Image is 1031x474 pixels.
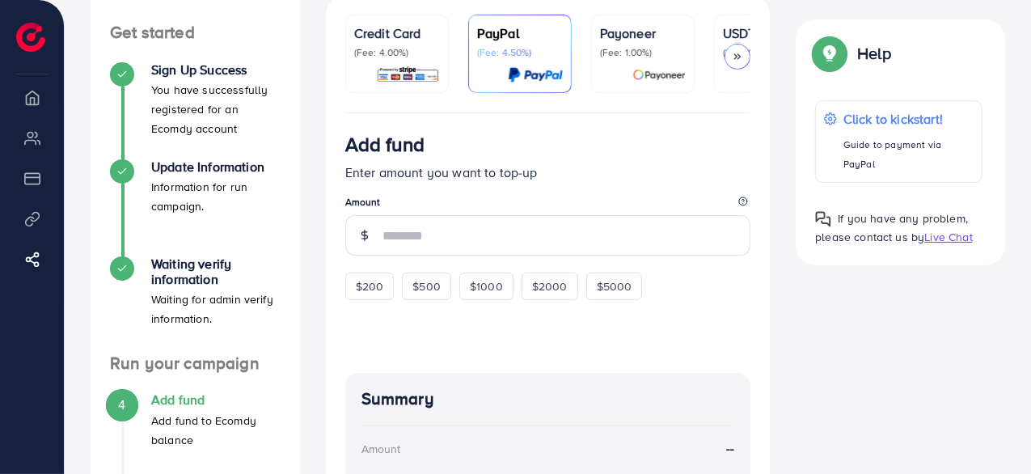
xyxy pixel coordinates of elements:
h4: Get started [91,23,300,43]
span: $5000 [597,278,632,294]
p: Guide to payment via PayPal [843,135,974,174]
p: Waiting for admin verify information. [151,290,281,328]
p: USDT [723,23,809,43]
img: card [376,66,440,84]
span: Live Chat [924,229,972,245]
p: Click to kickstart! [843,109,974,129]
p: Add fund to Ecomdy balance [151,411,281,450]
h3: Add fund [345,133,425,156]
span: $500 [412,278,441,294]
span: $200 [356,278,384,294]
h4: Add fund [151,392,281,408]
p: Help [857,44,891,63]
img: card [632,66,686,84]
span: If you have any problem, please contact us by [815,210,968,245]
h4: Waiting verify information [151,256,281,287]
strong: -- [726,439,734,458]
legend: Amount [345,195,751,215]
div: Amount [361,441,401,457]
li: Update Information [91,159,300,256]
li: Waiting verify information [91,256,300,353]
li: Sign Up Success [91,62,300,159]
span: 4 [118,396,125,414]
span: $1000 [470,278,503,294]
p: (Fee: 0.00%) [723,46,809,59]
iframe: Chat [962,401,1019,462]
img: Popup guide [815,211,831,227]
img: logo [16,23,45,52]
img: Popup guide [815,39,844,68]
h4: Run your campaign [91,353,300,374]
h4: Sign Up Success [151,62,281,78]
p: (Fee: 4.00%) [354,46,440,59]
p: You have successfully registered for an Ecomdy account [151,80,281,138]
h4: Update Information [151,159,281,175]
p: Information for run campaign. [151,177,281,216]
p: (Fee: 1.00%) [600,46,686,59]
img: card [508,66,563,84]
p: Payoneer [600,23,686,43]
h4: Summary [361,389,735,409]
p: Credit Card [354,23,440,43]
p: PayPal [477,23,563,43]
p: (Fee: 4.50%) [477,46,563,59]
p: Enter amount you want to top-up [345,163,751,182]
span: $2000 [532,278,568,294]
